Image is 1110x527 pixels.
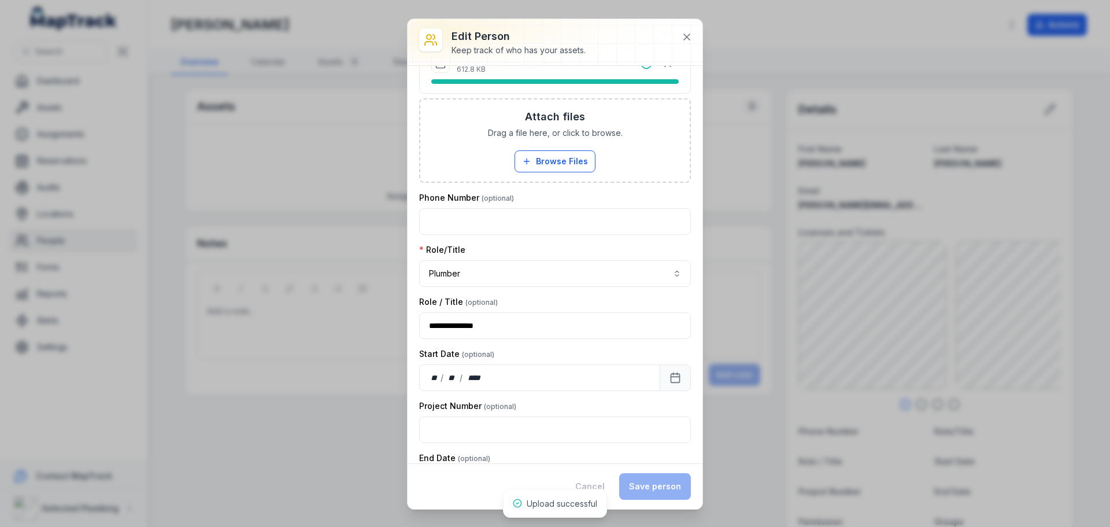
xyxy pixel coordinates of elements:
div: month, [445,372,460,384]
div: Keep track of who has your assets. [452,45,586,56]
div: / [441,372,445,384]
h3: Edit person [452,28,586,45]
span: Upload successful [527,499,597,508]
span: Drag a file here, or click to browse. [488,127,623,139]
button: Plumber [419,260,691,287]
label: Role/Title [419,244,465,256]
button: Calendar [660,364,691,391]
div: / [460,372,464,384]
label: Role / Title [419,296,498,308]
label: Phone Number [419,192,514,204]
label: End Date [419,452,490,464]
h3: Attach files [525,109,585,125]
label: Start Date [419,348,494,360]
p: 612.8 KB [457,65,621,74]
div: day, [429,372,441,384]
div: year, [464,372,485,384]
label: Project Number [419,400,516,412]
button: Browse Files [515,150,595,172]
